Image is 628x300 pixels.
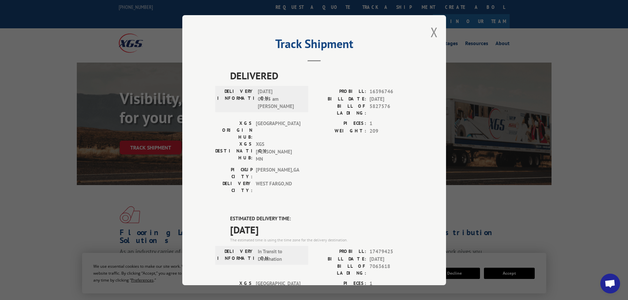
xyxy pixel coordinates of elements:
[217,88,254,110] label: DELIVERY INFORMATION:
[230,68,413,83] span: DELIVERED
[431,23,438,41] button: Close modal
[370,103,413,117] span: 5827576
[314,248,366,256] label: PROBILL:
[314,255,366,263] label: BILL DATE:
[217,248,254,263] label: DELIVERY INFORMATION:
[314,127,366,135] label: WEIGHT:
[215,141,253,163] label: XGS DESTINATION HUB:
[256,120,300,141] span: [GEOGRAPHIC_DATA]
[230,222,413,237] span: [DATE]
[230,237,413,243] div: The estimated time is using the time zone for the delivery destination.
[370,255,413,263] span: [DATE]
[370,120,413,127] span: 1
[256,180,300,194] span: WEST FARGO , ND
[215,39,413,52] h2: Track Shipment
[370,95,413,103] span: [DATE]
[230,215,413,222] label: ESTIMATED DELIVERY TIME:
[256,141,300,163] span: XGS [PERSON_NAME] MN
[370,88,413,95] span: 16396746
[215,166,253,180] label: PICKUP CITY:
[314,103,366,117] label: BILL OF LADING:
[215,120,253,141] label: XGS ORIGIN HUB:
[258,88,302,110] span: [DATE] 08:15 am [PERSON_NAME]
[600,274,620,293] div: Open chat
[370,127,413,135] span: 209
[370,280,413,287] span: 1
[370,263,413,277] span: 7063618
[314,120,366,127] label: PIECES:
[314,95,366,103] label: BILL DATE:
[258,248,302,263] span: In Transit to Destination
[314,280,366,287] label: PIECES:
[314,88,366,95] label: PROBILL:
[370,248,413,256] span: 17479425
[314,263,366,277] label: BILL OF LADING:
[215,180,253,194] label: DELIVERY CITY:
[256,166,300,180] span: [PERSON_NAME] , GA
